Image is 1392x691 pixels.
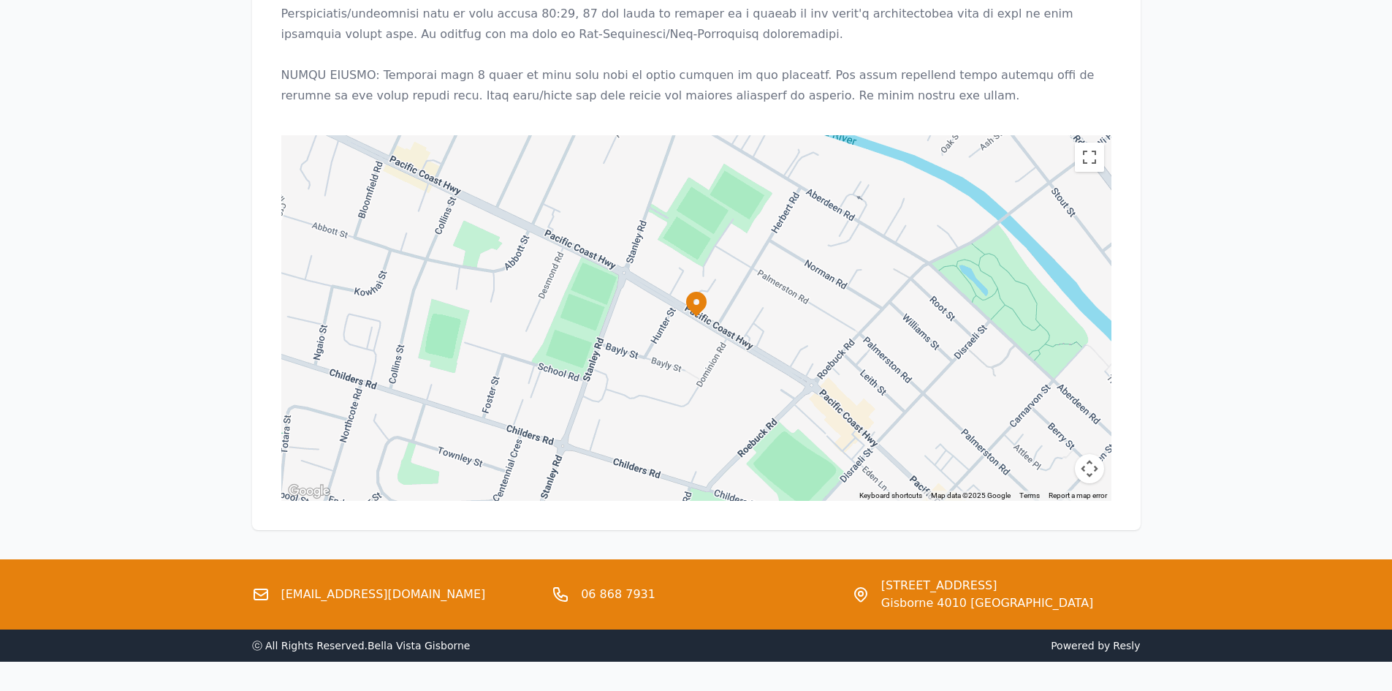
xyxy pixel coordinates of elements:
button: Toggle fullscreen view [1075,143,1104,172]
a: 06 868 7931 [581,586,655,603]
button: Keyboard shortcuts [859,491,922,501]
span: ⓒ All Rights Reserved. Bella Vista Gisborne [252,640,471,652]
a: Report a map error [1049,491,1107,499]
a: Resly [1113,640,1140,652]
span: Gisborne 4010 [GEOGRAPHIC_DATA] [881,594,1093,612]
a: [EMAIL_ADDRESS][DOMAIN_NAME] [281,586,486,603]
span: [STREET_ADDRESS] [881,577,1093,594]
span: Map data ©2025 Google [931,491,1011,499]
img: Google [285,482,333,501]
span: Powered by [702,638,1141,653]
a: Open this area in Google Maps (opens a new window) [285,482,333,501]
a: Terms [1019,491,1040,499]
button: Map camera controls [1075,454,1104,483]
